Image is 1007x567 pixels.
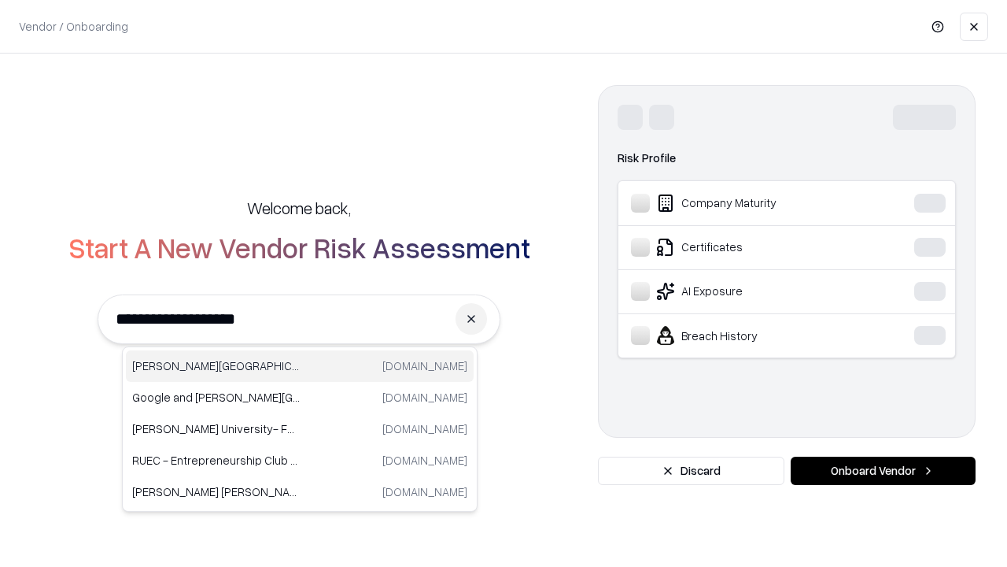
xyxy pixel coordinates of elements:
[631,326,866,345] div: Breach History
[132,452,300,469] p: RUEC - Entrepreneurship Club [PERSON_NAME][GEOGRAPHIC_DATA]
[382,389,467,406] p: [DOMAIN_NAME]
[132,389,300,406] p: Google and [PERSON_NAME][GEOGRAPHIC_DATA]
[382,421,467,437] p: [DOMAIN_NAME]
[132,421,300,437] p: [PERSON_NAME] University- FORE Executive Education
[382,484,467,500] p: [DOMAIN_NAME]
[132,358,300,374] p: [PERSON_NAME][GEOGRAPHIC_DATA]
[631,238,866,257] div: Certificates
[19,18,128,35] p: Vendor / Onboarding
[631,282,866,301] div: AI Exposure
[382,358,467,374] p: [DOMAIN_NAME]
[598,457,784,485] button: Discard
[382,452,467,469] p: [DOMAIN_NAME]
[132,484,300,500] p: [PERSON_NAME] [PERSON_NAME] & [PERSON_NAME] LLP
[68,232,530,263] h2: Start A New Vendor Risk Assessment
[631,194,866,213] div: Company Maturity
[791,457,976,485] button: Onboard Vendor
[122,346,478,512] div: Suggestions
[247,197,351,219] h5: Welcome back,
[618,149,956,168] div: Risk Profile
